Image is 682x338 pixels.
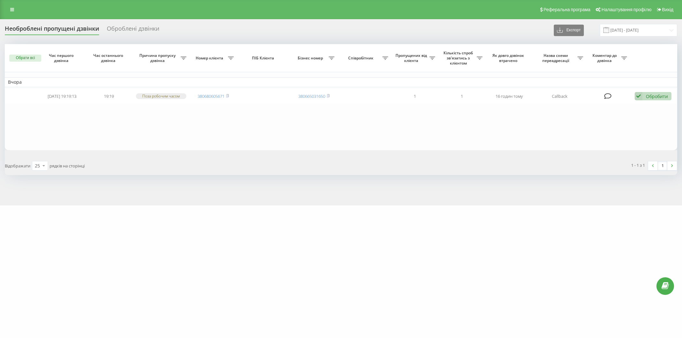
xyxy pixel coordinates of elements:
a: 1 [658,161,667,170]
a: 380680605671 [198,93,224,99]
td: 16 годин тому [486,88,533,104]
span: Причина пропуску дзвінка [136,53,181,63]
td: 1 [438,88,485,104]
span: Вихід [662,7,673,12]
div: 1 - 1 з 1 [631,162,645,168]
span: Коментар до дзвінка [590,53,621,63]
span: Налаштування профілю [601,7,651,12]
span: Відображати [5,163,30,169]
td: 1 [391,88,438,104]
a: 380665031650 [298,93,325,99]
td: [DATE] 19:19:13 [38,88,85,104]
div: Поза робочим часом [136,93,186,99]
td: Вчора [5,77,677,87]
span: Номер клієнта [193,56,228,61]
span: Бізнес номер [294,56,329,61]
span: Як довго дзвінок втрачено [491,53,527,63]
span: Реферальна програма [544,7,591,12]
span: ПІБ Клієнта [242,56,285,61]
span: рядків на сторінці [50,163,85,169]
span: Кількість спроб зв'язатись з клієнтом [442,50,476,65]
span: Час останнього дзвінка [91,53,127,63]
button: Обрати всі [9,55,41,62]
div: Необроблені пропущені дзвінки [5,25,99,35]
span: Пропущених від клієнта [395,53,429,63]
td: 19:19 [85,88,132,104]
div: Оброблені дзвінки [107,25,159,35]
div: 25 [35,163,40,169]
div: Обробити [646,93,668,99]
span: Назва схеми переадресації [536,53,577,63]
span: Співробітник [341,56,382,61]
span: Час першого дзвінка [44,53,80,63]
button: Експорт [554,25,584,36]
td: Callback [533,88,586,104]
